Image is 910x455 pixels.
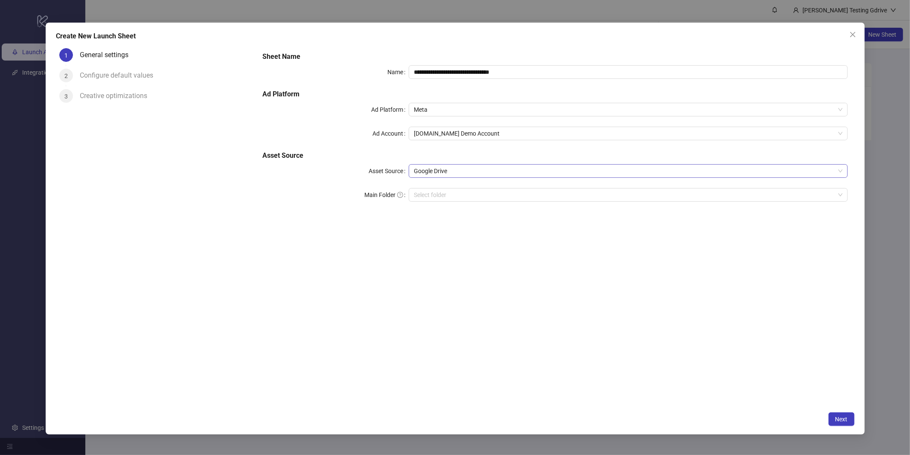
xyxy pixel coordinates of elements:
button: Home [134,3,150,20]
label: Ad Platform [371,103,409,116]
button: Next [828,413,854,426]
div: Hi [PERSON_NAME], [14,29,133,38]
input: Name [409,65,848,79]
b: Launch Your Ads [21,168,77,175]
b: 1-on-1 Onboarding Call [21,114,99,121]
div: Configure default values [80,69,160,82]
span: 2 [64,72,68,79]
label: Name [387,65,409,79]
button: Gif picker [27,279,34,286]
div: 1️⃣ – Explore our to learn how to make the most of [DOMAIN_NAME]. [14,84,133,109]
h5: Asset Source [262,151,848,161]
div: Creative optimizations [80,89,154,103]
h1: [PERSON_NAME] [41,4,97,11]
span: Kitchn.io Demo Account [414,127,843,140]
button: Upload attachment [41,279,47,286]
div: [PERSON_NAME] • Just now [14,254,85,259]
div: Close [150,3,165,19]
div: Profile image for Simon [24,5,38,18]
span: question-circle [397,192,403,198]
div: 2️⃣ – Need a personal touch? Schedule a call with me or one of my colleagues for a customized wal... [14,113,133,164]
div: General settings [80,48,135,62]
p: Active [DATE] [41,11,79,19]
a: Book Your Call Here [47,147,105,154]
span: Google Drive [414,165,843,177]
b: Documentation & Resources [21,84,116,91]
label: Main Folder [364,188,409,202]
span: close [849,31,856,38]
button: Emoji picker [13,279,20,286]
label: Ad Account [372,127,409,140]
span: Meta [414,103,843,116]
div: Hi [PERSON_NAME],Welcome to [DOMAIN_NAME]! 🎉 You’re all set to start launching ads effortlessly.H... [7,24,140,252]
div: 3️⃣ – Dive in and start launching your ads right away! [14,168,133,184]
div: Here’s what to do next: [14,71,133,80]
span: Next [835,416,847,423]
h5: Sheet Name [262,52,848,62]
h5: Ad Platform [262,89,848,99]
label: Asset Source [369,164,409,178]
a: Documentation [48,93,94,100]
button: Close [846,28,859,41]
span: 1 [64,52,68,59]
div: Create New Launch Sheet [56,31,855,41]
span: 3 [64,93,68,100]
textarea: Message… [7,261,163,276]
div: PS: This message, obviously, is automated, but if you reply it does get back to me or a colleague... [14,222,133,247]
div: Simon says… [7,24,164,271]
div: Welcome to [DOMAIN_NAME]! 🎉 You’re all set to start launching ads effortlessly. [14,42,133,67]
button: go back [6,3,22,20]
button: Send a message… [146,276,160,290]
div: Let’s simplify ad uploading together! [14,189,133,197]
div: Cheers, [PERSON_NAME] [14,201,133,218]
